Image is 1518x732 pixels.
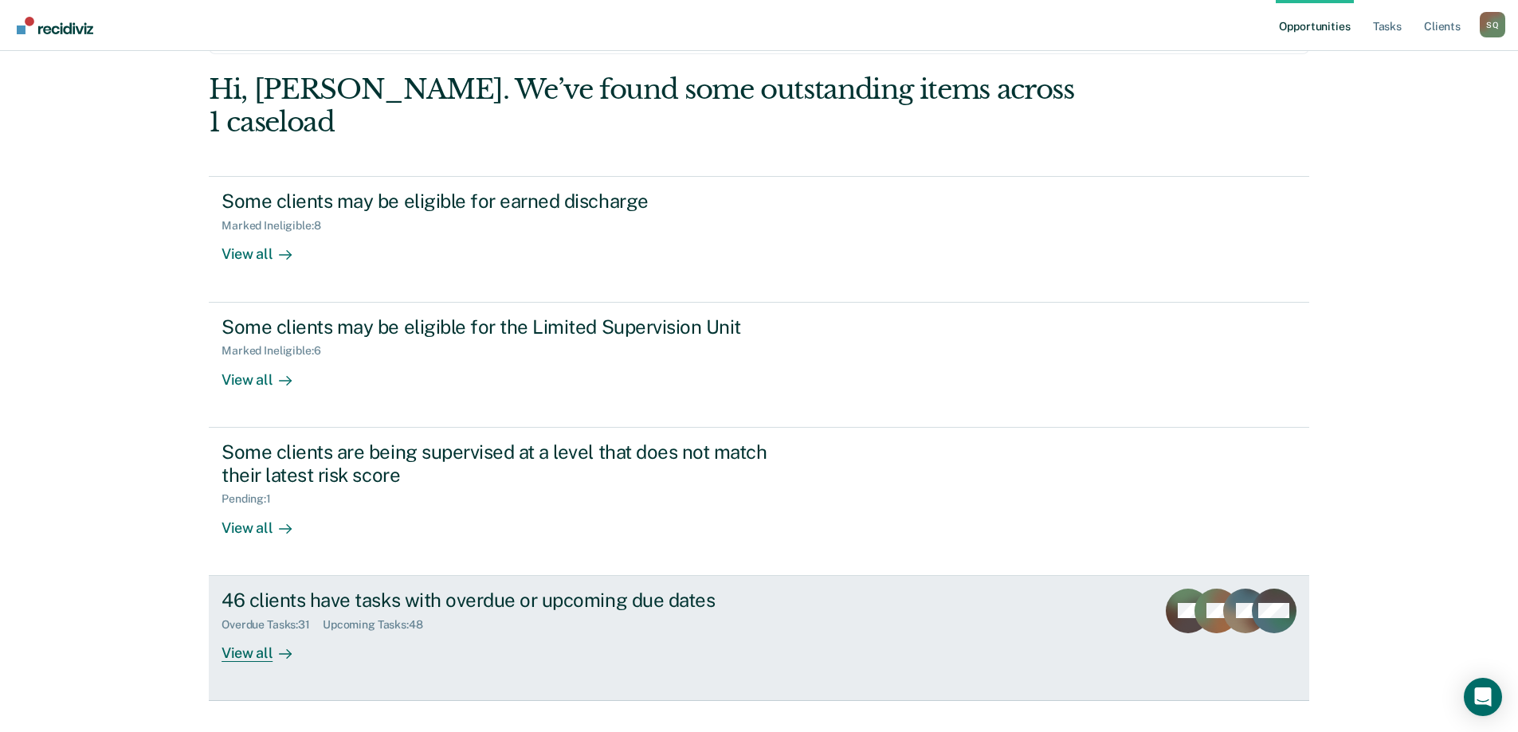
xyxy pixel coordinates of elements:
[222,492,284,506] div: Pending : 1
[222,219,333,233] div: Marked Ineligible : 8
[1464,678,1502,716] div: Open Intercom Messenger
[222,358,311,389] div: View all
[222,315,781,339] div: Some clients may be eligible for the Limited Supervision Unit
[222,506,311,537] div: View all
[1480,12,1505,37] button: Profile dropdown button
[209,73,1089,139] div: Hi, [PERSON_NAME]. We’ve found some outstanding items across 1 caseload
[323,618,436,632] div: Upcoming Tasks : 48
[222,618,323,632] div: Overdue Tasks : 31
[222,631,311,662] div: View all
[209,303,1309,428] a: Some clients may be eligible for the Limited Supervision UnitMarked Ineligible:6View all
[222,190,781,213] div: Some clients may be eligible for earned discharge
[1480,12,1505,37] div: S Q
[222,344,333,358] div: Marked Ineligible : 6
[209,576,1309,701] a: 46 clients have tasks with overdue or upcoming due datesOverdue Tasks:31Upcoming Tasks:48View all
[209,176,1309,302] a: Some clients may be eligible for earned dischargeMarked Ineligible:8View all
[209,428,1309,576] a: Some clients are being supervised at a level that does not match their latest risk scorePending:1...
[222,440,781,487] div: Some clients are being supervised at a level that does not match their latest risk score
[17,17,93,34] img: Recidiviz
[222,233,311,264] div: View all
[222,589,781,612] div: 46 clients have tasks with overdue or upcoming due dates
